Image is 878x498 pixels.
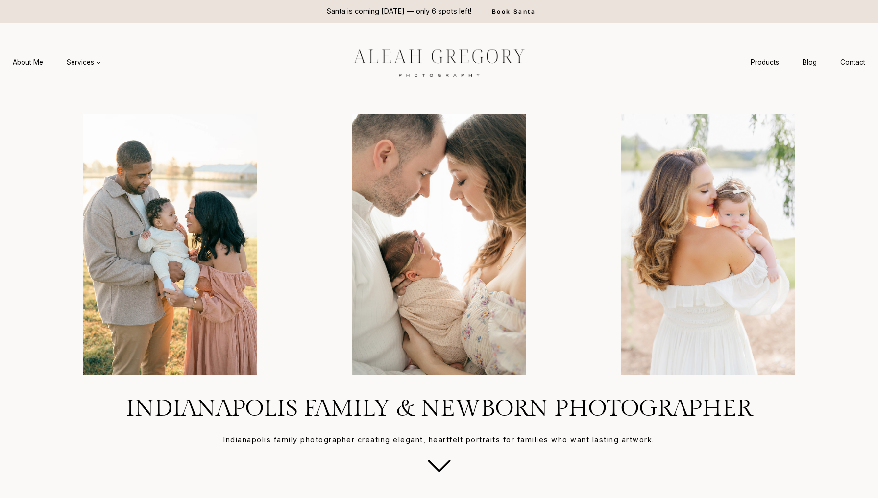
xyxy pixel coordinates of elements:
[739,53,877,71] nav: Secondary
[39,114,300,375] img: Family enjoying a sunny day by the lake.
[308,114,569,375] img: Parents holding their baby lovingly by Indianapolis newborn photographer
[578,114,839,375] img: mom holding baby on shoulder looking back at the camera outdoors in Carmel, Indiana
[67,57,101,67] span: Services
[829,53,877,71] a: Contact
[329,42,549,83] img: aleah gregory logo
[24,434,854,445] p: Indianapolis family photographer creating elegant, heartfelt portraits for families who want last...
[327,6,471,17] p: Santa is coming [DATE] — only 6 spots left!
[24,395,854,423] h1: Indianapolis Family & Newborn Photographer
[739,53,791,71] a: Products
[1,53,55,71] a: About Me
[55,53,113,71] a: Services
[35,114,843,375] div: Photo Gallery Carousel
[791,53,829,71] a: Blog
[1,53,113,71] nav: Primary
